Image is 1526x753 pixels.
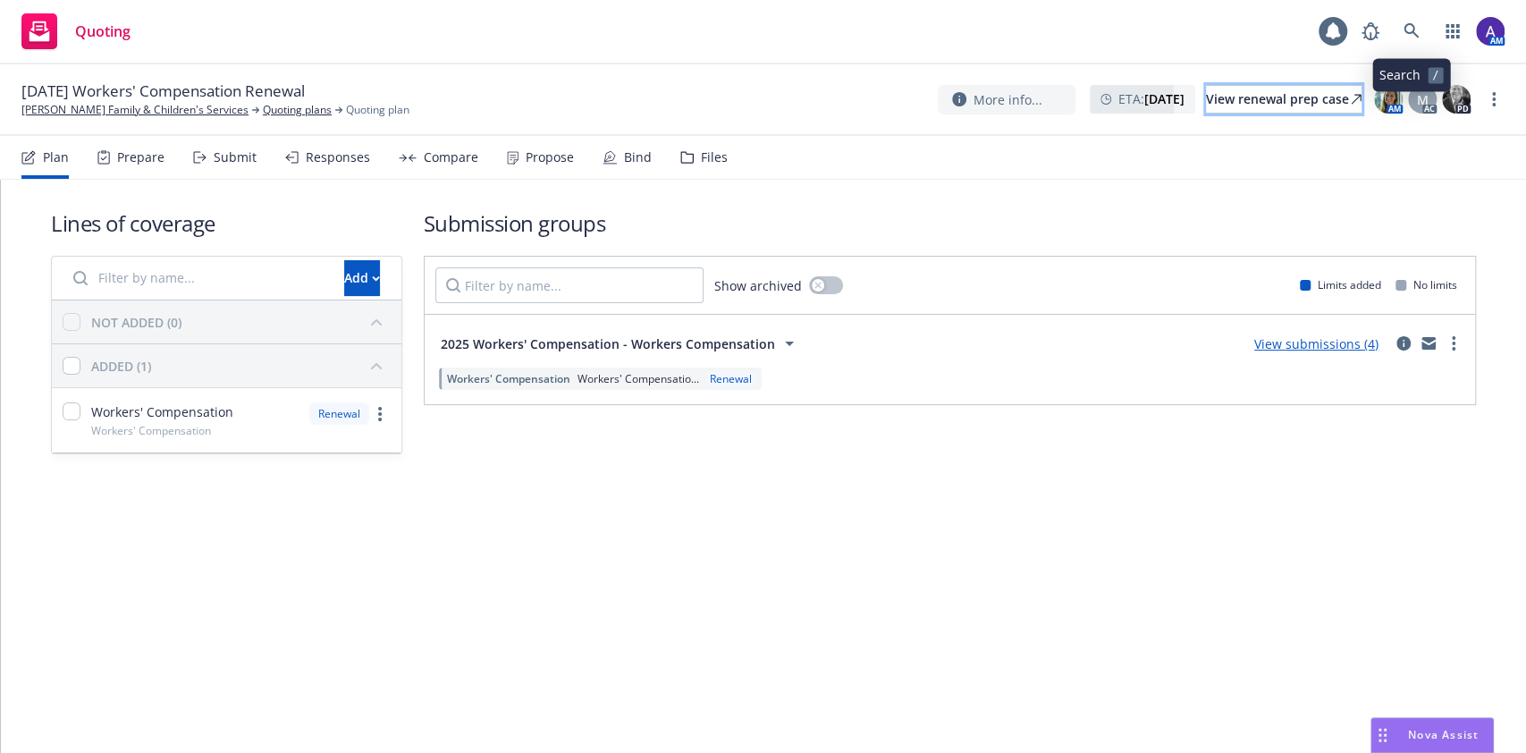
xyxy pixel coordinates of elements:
[441,334,775,353] span: 2025 Workers' Compensation - Workers Compensation
[43,150,69,165] div: Plan
[117,150,164,165] div: Prepare
[1206,86,1362,113] div: View renewal prep case
[309,402,369,425] div: Renewal
[21,80,305,102] span: [DATE] Workers' Compensation Renewal
[1395,277,1457,292] div: No limits
[1442,85,1471,114] img: photo
[435,267,704,303] input: Filter by name...
[974,90,1042,109] span: More info...
[91,423,211,438] span: Workers' Compensation
[424,208,1477,238] h1: Submission groups
[1370,717,1494,753] button: Nova Assist
[263,102,332,118] a: Quoting plans
[1118,89,1185,108] span: ETA :
[1418,333,1439,354] a: mail
[91,308,391,336] button: NOT ADDED (0)
[1483,89,1505,110] a: more
[91,402,233,421] span: Workers' Compensation
[91,313,181,332] div: NOT ADDED (0)
[938,85,1075,114] button: More info...
[578,371,699,386] span: Workers' Compensatio...
[214,150,257,165] div: Submit
[1435,13,1471,49] a: Switch app
[1144,90,1185,107] strong: [DATE]
[344,260,380,296] button: Add
[435,326,805,361] button: 2025 Workers' Compensation - Workers Compensation
[714,276,802,295] span: Show archived
[63,260,333,296] input: Filter by name...
[14,6,138,56] a: Quoting
[91,357,151,376] div: ADDED (1)
[1374,85,1403,114] img: photo
[447,371,570,386] span: Workers' Compensation
[1371,718,1394,752] div: Drag to move
[526,150,574,165] div: Propose
[1476,17,1505,46] img: photo
[1206,85,1362,114] a: View renewal prep case
[1254,335,1378,352] a: View submissions (4)
[344,261,380,295] div: Add
[1443,333,1464,354] a: more
[1300,277,1381,292] div: Limits added
[51,208,402,238] h1: Lines of coverage
[1393,333,1414,354] a: circleInformation
[306,150,370,165] div: Responses
[424,150,478,165] div: Compare
[91,351,391,380] button: ADDED (1)
[706,371,755,386] div: Renewal
[369,403,391,425] a: more
[1417,90,1429,109] span: M
[346,102,409,118] span: Quoting plan
[21,102,249,118] a: [PERSON_NAME] Family & Children's Services
[1353,13,1388,49] a: Report a Bug
[75,24,131,38] span: Quoting
[1394,13,1429,49] a: Search
[624,150,652,165] div: Bind
[1408,727,1479,742] span: Nova Assist
[701,150,728,165] div: Files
